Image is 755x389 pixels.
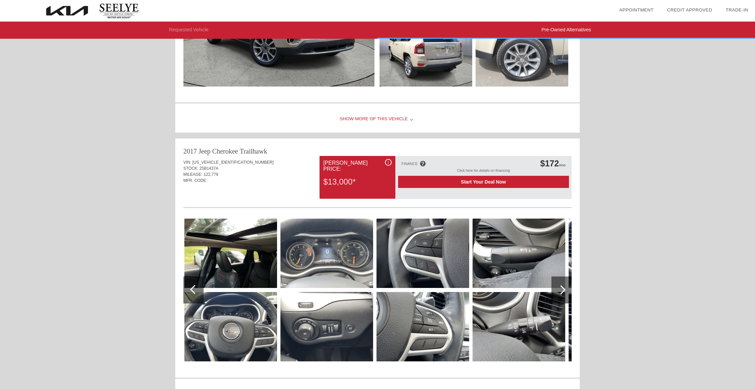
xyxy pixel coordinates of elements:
[377,22,755,39] li: Pre-Owned Alternatives
[204,172,218,177] span: 122,779
[476,17,568,87] img: eae5bad3be1e6fa402364bc54c69d0c2.jpg
[240,147,267,156] div: Trailhawk
[183,147,238,156] div: 2017 Jeep Cherokee
[200,166,218,171] span: 25B1437A
[667,7,712,12] a: Credit Approved
[175,106,580,133] div: Show More of this Vehicle
[183,178,207,183] span: MFR. CODE:
[385,159,392,166] div: i
[406,179,561,185] span: Start Your Deal Now
[184,292,277,361] img: 063a88c1e4922c70dc11530e88ddd662.jpg
[473,219,565,288] img: 9967db365dd5e772fa4d53c57c5c72d8.jpg
[540,159,566,168] div: /mo
[280,219,373,288] img: f33ff9cf2920f9a684eb1d25c64b3b7e.jpg
[323,173,391,191] div: $13,000*
[280,292,373,361] img: 5cee59dd2c427efe733b3eabd58db868.jpg
[183,166,198,171] span: STOCK:
[726,7,748,12] a: Trade-In
[569,292,661,361] img: 9bb3f2c4742aa0da975621948050f5a0.jpg
[540,159,559,168] span: $172
[473,292,565,361] img: 15edeee84e190133636bb2e3af92c709.jpg
[398,168,569,176] div: Click here for details on financing
[376,292,469,361] img: 86802389d7b17893f9dbae7d98c8e04a.jpg
[619,7,654,12] a: Appointment
[183,188,572,198] div: Quoted on [DATE] 9:57:26 PM
[183,160,191,165] span: VIN:
[569,219,661,288] img: 0c7b39cc5cc48bbd3aee02fd0ea7118e.jpg
[183,172,203,177] span: MILEAGE:
[323,159,391,173] div: [PERSON_NAME] Price:
[184,219,277,288] img: 2a0100dab862905123bb51f37288f475.jpg
[401,162,418,166] div: FINANCE
[380,17,472,87] img: 311718db63ea69cbc816065aed6756f8.jpg
[192,160,274,165] span: [US_VEHICLE_IDENTIFICATION_NUMBER]
[376,219,469,288] img: c57d278ab473171bcbfda5a345a654df.jpg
